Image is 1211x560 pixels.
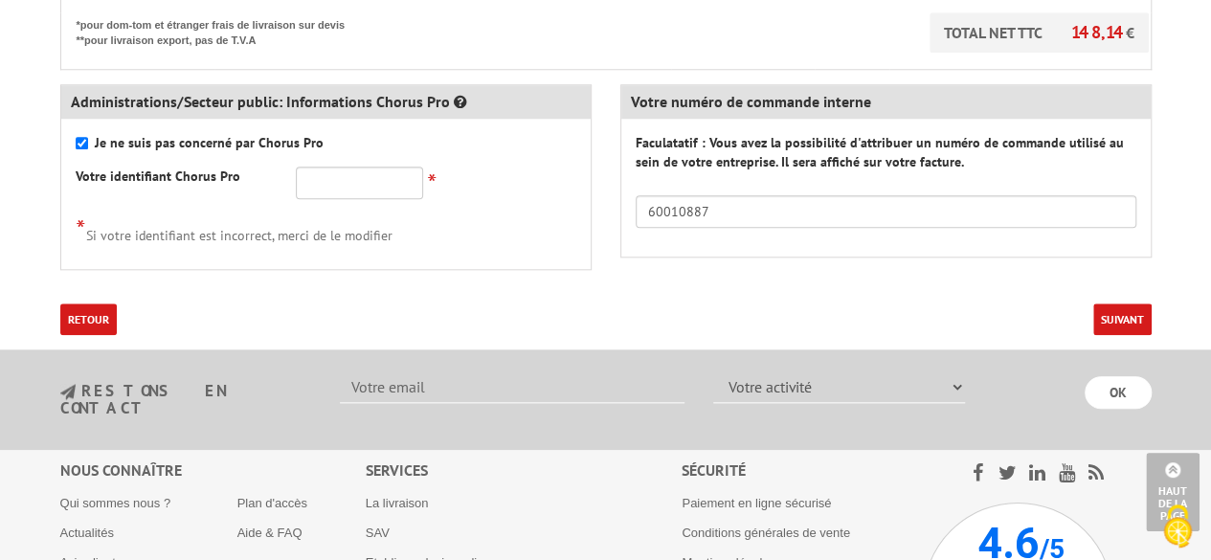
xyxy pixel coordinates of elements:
label: Votre identifiant Chorus Pro [76,167,240,186]
a: Aide & FAQ [237,526,303,540]
span: 148,14 [1071,21,1126,43]
a: La livraison [366,496,429,510]
div: Sécurité [682,459,922,482]
label: Faculatatif : Vous avez la possibilité d'attribuer un numéro de commande utilisé au sein de votre... [636,133,1136,171]
h3: restons en contact [60,383,312,416]
button: Cookies (fenêtre modale) [1144,495,1211,560]
div: Votre numéro de commande interne [621,85,1151,119]
a: Conditions générales de vente [682,526,850,540]
a: Qui sommes nous ? [60,496,171,510]
img: newsletter.jpg [60,384,76,400]
input: Je ne suis pas concerné par Chorus Pro [76,137,88,149]
img: Cookies (fenêtre modale) [1154,503,1201,550]
strong: Je ne suis pas concerné par Chorus Pro [95,134,324,151]
a: SAV [366,526,390,540]
input: Numéro de commande interne [636,195,1136,228]
input: Votre email [340,370,684,403]
a: Actualités [60,526,114,540]
div: Nous connaître [60,459,366,482]
p: TOTAL NET TTC € [930,12,1149,53]
a: Haut de la page [1146,453,1200,531]
div: Administrations/Secteur public: Informations Chorus Pro [61,85,591,119]
button: Suivant [1093,303,1152,335]
div: Services [366,459,683,482]
a: Plan d'accès [237,496,307,510]
p: *pour dom-tom et étranger frais de livraison sur devis **pour livraison export, pas de T.V.A [77,12,364,48]
a: Paiement en ligne sécurisé [682,496,831,510]
a: Retour [60,303,117,335]
div: Si votre identifiant est incorrect, merci de le modifier [76,213,576,245]
input: OK [1085,376,1152,409]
